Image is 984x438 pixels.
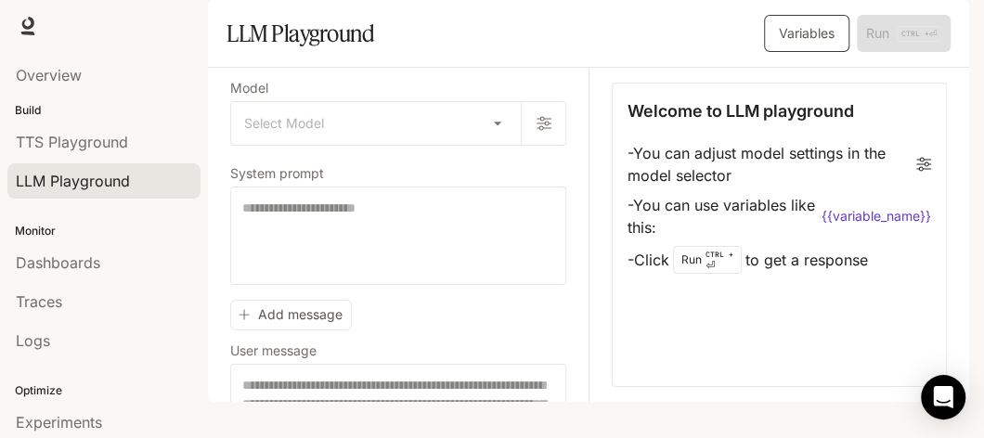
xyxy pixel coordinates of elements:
div: Open Intercom Messenger [921,375,965,419]
button: Add message [230,300,352,330]
code: {{variable_name}} [822,207,931,225]
h1: LLM Playground [227,15,374,52]
p: CTRL + [706,249,733,260]
div: Select Model [231,102,521,145]
li: - You can use variables like this: [628,190,931,242]
div: Run [673,246,742,274]
p: Welcome to LLM playground [628,98,854,123]
p: System prompt [230,167,324,180]
p: ⏎ [706,249,733,271]
li: - Click to get a response [628,242,931,277]
span: Select Model [244,114,324,133]
p: Model [230,82,268,95]
li: - You can adjust model settings in the model selector [628,138,931,190]
p: User message [230,344,317,357]
button: Variables [764,15,849,52]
